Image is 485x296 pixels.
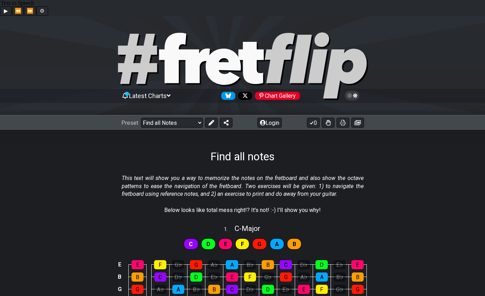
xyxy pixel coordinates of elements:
div: D [315,260,328,269]
div: Chart Gallery [255,92,300,100]
button: Edit Preset [205,118,218,128]
div: D [262,285,274,294]
em: This text will show you a way to memorize the notes on the fretboard and also show the octave pat... [122,175,364,197]
div: A♭ [298,272,310,282]
span: Latest Charts [129,92,167,99]
select: Preset [141,118,203,128]
div: B♭ [334,272,346,282]
div: F [244,272,256,282]
span: First enable full edit mode to edit [275,239,279,249]
span: Toggle light / dark theme [348,92,356,99]
div: G♭ [334,285,346,294]
span: C - Major [235,224,260,233]
button: Toggle Dexterity for all fretkits [322,118,334,128]
div: F [316,285,328,294]
div: B [262,260,274,269]
div: G♭ [172,260,184,269]
div: E♭ [333,260,346,269]
div: G [352,285,364,294]
h1: Find all notes [210,150,275,163]
div: G [190,260,202,269]
button: Create image [351,118,364,128]
div: D [190,272,202,282]
span: 1 . [224,226,235,233]
div: D♭ [244,285,256,294]
a: #fretflip at Pinterest [252,92,300,100]
div: F [154,260,166,269]
td: B [115,271,124,283]
div: E [351,260,364,269]
div: C [154,272,166,282]
button: Share Preset [220,118,232,128]
td: E [115,259,124,271]
div: A♭ [208,260,220,269]
a: Follow #fretflip at Bluesky [218,92,235,100]
button: Login [257,118,282,128]
span: First enable full edit mode to edit [293,239,296,249]
button: Forward [24,6,36,16]
div: A [172,285,184,294]
div: B [208,285,220,294]
span: First enable full edit mode to edit [224,239,227,249]
div: E [226,272,238,282]
span: First enable full edit mode to edit [206,239,210,249]
div: A [226,260,238,269]
div: B [132,272,143,282]
button: Print [337,118,349,128]
div: D♭ [172,272,184,282]
div: E♭ [208,272,220,282]
div: E [132,260,144,269]
div: D♭ [298,260,310,269]
button: Previous [12,6,24,16]
span: First enable full edit mode to edit [241,239,244,249]
p: Below looks like total mess right!? It's not! :-) I'll show you why! [164,206,321,214]
span: Preset [121,120,138,126]
div: B♭ [244,260,256,269]
div: E♭ [280,285,292,294]
div: G [132,285,143,294]
div: A [316,272,328,282]
div: G [280,272,292,282]
td: G [115,283,124,295]
div: B♭ [190,285,202,294]
div: C [280,260,292,269]
button: 0 [307,118,320,128]
span: First enable full edit mode to edit [257,239,261,249]
div: B [352,272,364,282]
div: E [298,285,310,294]
span: First enable full edit mode to edit [189,239,193,249]
a: Follow #fretflip at X [235,92,252,100]
button: Settings [36,6,48,16]
div: A♭ [154,285,166,294]
div: C [226,285,238,294]
div: G♭ [262,272,274,282]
